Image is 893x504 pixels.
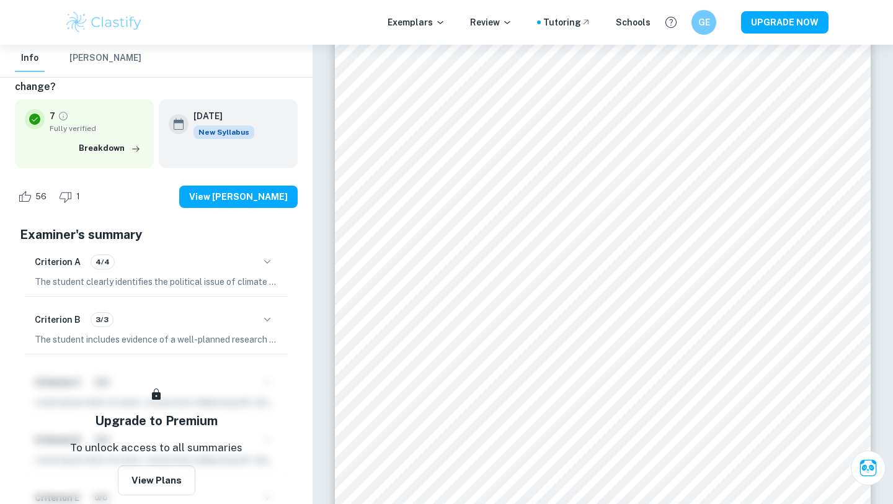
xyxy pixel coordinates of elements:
span: 56 [29,191,53,203]
p: 7 [50,109,55,123]
button: View [PERSON_NAME] [179,186,298,208]
button: [PERSON_NAME] [69,45,141,72]
p: The student clearly identifies the political issue of climate change in the report, outlining the... [35,275,278,289]
h6: GE [697,16,711,29]
p: To unlock access to all summaries [70,440,242,456]
a: Grade fully verified [58,110,69,122]
h6: Criterion B [35,313,81,326]
p: The student includes evidence of a well-planned research process by engaging with representatives... [35,333,278,346]
h5: Upgrade to Premium [95,412,218,430]
span: 4/4 [91,256,114,268]
h5: Examiner's summary [20,225,293,244]
button: View Plans [118,466,195,495]
button: Breakdown [76,139,144,158]
button: Info [15,45,45,72]
h6: [DATE] [193,109,244,123]
span: New Syllabus [193,125,254,139]
div: Like [15,187,53,207]
a: Tutoring [543,16,591,29]
span: 1 [69,191,87,203]
button: UPGRADE NOW [741,11,829,34]
a: Schools [616,16,651,29]
h6: Criterion A [35,255,81,269]
span: Fully verified [50,123,144,134]
p: Review [470,16,512,29]
button: Ask Clai [851,451,886,485]
img: Clastify logo [64,10,143,35]
div: Dislike [56,187,87,207]
p: Exemplars [388,16,445,29]
span: 3/3 [91,314,113,325]
button: Help and Feedback [660,12,682,33]
button: GE [691,10,716,35]
div: Starting from the May 2026 session, the Global Politics Engagement Activity requirements have cha... [193,125,254,139]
